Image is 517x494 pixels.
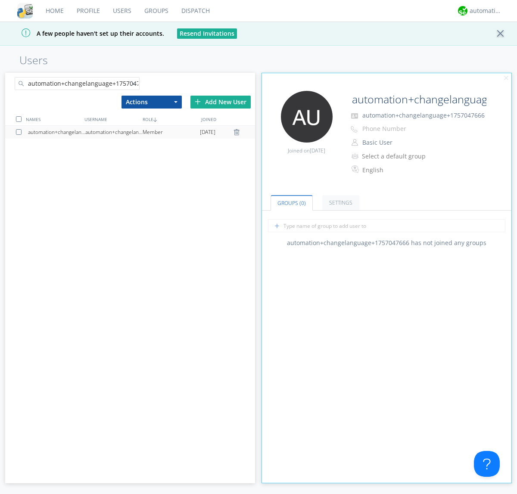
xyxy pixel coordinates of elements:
[24,113,82,125] div: NAMES
[17,3,33,19] img: cddb5a64eb264b2086981ab96f4c1ba7
[271,195,313,211] a: Groups (0)
[268,219,505,232] input: Type name of group to add user to
[177,28,237,39] button: Resend Invitations
[190,96,251,109] div: Add New User
[199,113,257,125] div: JOINED
[82,113,140,125] div: USERNAME
[322,195,359,210] a: Settings
[310,147,325,154] span: [DATE]
[200,126,215,139] span: [DATE]
[143,126,200,139] div: Member
[352,139,358,146] img: person-outline.svg
[281,91,333,143] img: 373638.png
[458,6,467,16] img: d2d01cd9b4174d08988066c6d424eccd
[362,166,434,174] div: English
[288,147,325,154] span: Joined on
[28,126,85,139] div: automation+changelanguage+1757047666
[351,126,358,133] img: phone-outline.svg
[470,6,502,15] div: automation+atlas
[121,96,182,109] button: Actions
[503,75,509,81] img: cancel.svg
[85,126,143,139] div: automation+changelanguage+1757047666
[15,77,140,90] input: Search users
[352,164,360,174] img: In groups with Translation enabled, this user's messages will be automatically translated to and ...
[362,152,434,161] div: Select a default group
[195,99,201,105] img: plus.svg
[6,29,164,37] span: A few people haven't set up their accounts.
[5,126,255,139] a: automation+changelanguage+1757047666automation+changelanguage+1757047666Member[DATE]
[474,451,500,477] iframe: Toggle Customer Support
[362,111,485,119] span: automation+changelanguage+1757047666
[352,150,360,162] img: icon-alert-users-thin-outline.svg
[262,239,512,247] div: automation+changelanguage+1757047666 has not joined any groups
[359,137,445,149] button: Basic User
[349,91,488,108] input: Name
[140,113,199,125] div: ROLE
